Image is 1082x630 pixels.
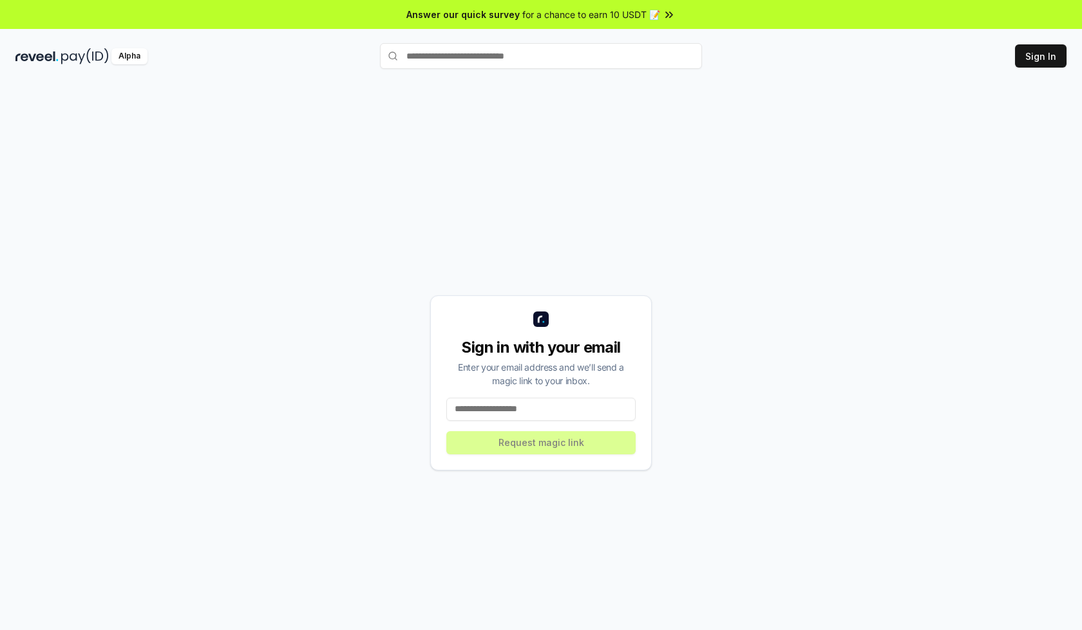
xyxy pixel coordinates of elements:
[446,337,636,358] div: Sign in with your email
[406,8,520,21] span: Answer our quick survey
[533,311,549,327] img: logo_small
[15,48,59,64] img: reveel_dark
[1015,44,1067,68] button: Sign In
[446,360,636,387] div: Enter your email address and we’ll send a magic link to your inbox.
[61,48,109,64] img: pay_id
[111,48,147,64] div: Alpha
[522,8,660,21] span: for a chance to earn 10 USDT 📝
